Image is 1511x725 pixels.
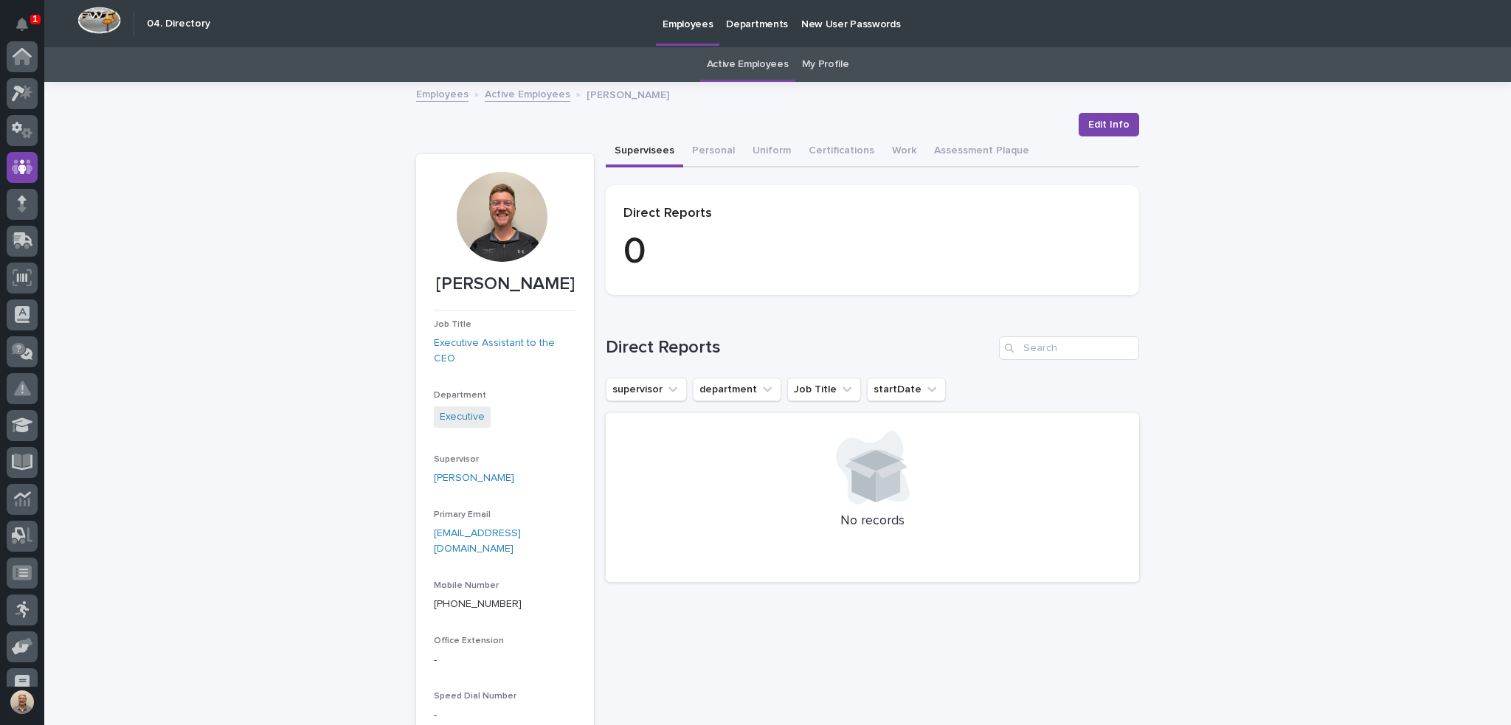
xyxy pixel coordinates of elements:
span: Job Title [434,320,471,329]
button: supervisor [606,378,687,401]
button: Certifications [800,136,883,167]
button: Job Title [787,378,861,401]
span: Department [434,391,486,400]
div: Notifications1 [18,18,38,41]
span: Primary Email [434,510,491,519]
button: department [693,378,781,401]
p: - [434,708,576,724]
h1: Direct Reports [606,337,993,358]
a: [PHONE_NUMBER] [434,599,522,609]
a: [PERSON_NAME] [434,471,514,486]
button: Assessment Plaque [925,136,1038,167]
button: Uniform [744,136,800,167]
p: Direct Reports [623,206,1121,222]
a: Executive Assistant to the CEO [434,336,576,367]
span: Speed Dial Number [434,692,516,701]
p: 0 [623,230,1121,274]
a: My Profile [802,47,849,82]
p: [PERSON_NAME] [587,86,669,102]
a: [EMAIL_ADDRESS][DOMAIN_NAME] [434,528,521,554]
button: Edit Info [1079,113,1139,136]
p: No records [623,513,1121,530]
a: Employees [416,85,468,102]
a: Active Employees [707,47,789,82]
p: - [434,653,576,668]
p: 1 [32,14,38,24]
input: Search [999,336,1139,360]
button: Personal [683,136,744,167]
span: Supervisor [434,455,479,464]
button: users-avatar [7,687,38,718]
span: Mobile Number [434,581,499,590]
span: Edit Info [1088,117,1130,132]
a: Executive [440,409,485,425]
button: Notifications [7,9,38,40]
button: startDate [867,378,946,401]
p: [PERSON_NAME] [434,274,576,295]
button: Work [883,136,925,167]
span: Office Extension [434,636,504,645]
a: Active Employees [485,85,570,102]
img: Workspace Logo [77,7,121,34]
h2: 04. Directory [147,18,210,30]
button: Supervisees [606,136,683,167]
